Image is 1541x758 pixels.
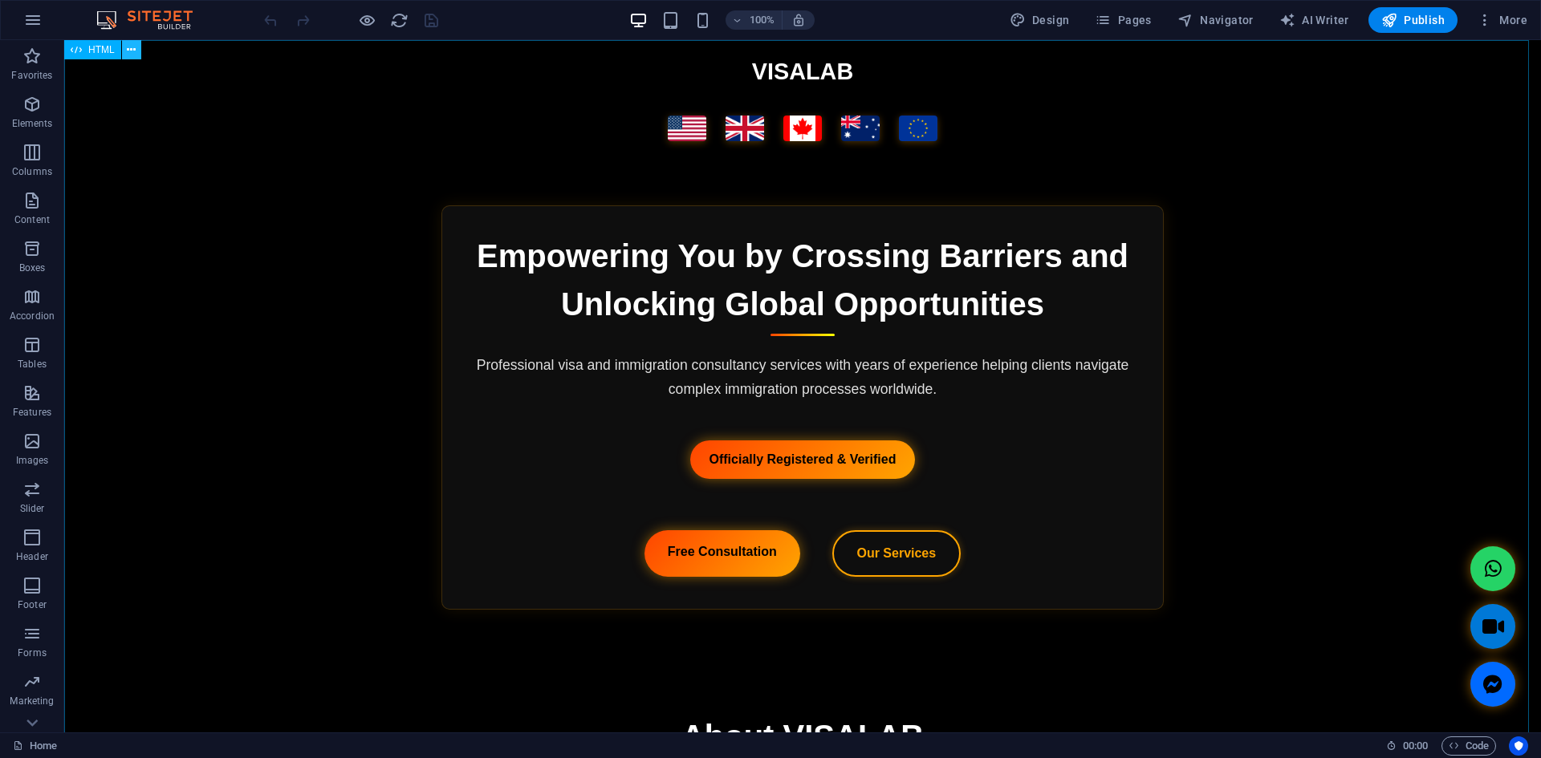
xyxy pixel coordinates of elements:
[1381,12,1445,28] span: Publish
[1403,736,1428,756] span: 00 00
[1470,7,1534,33] button: More
[20,502,45,515] p: Slider
[1477,12,1527,28] span: More
[1273,7,1356,33] button: AI Writer
[11,69,52,82] p: Favorites
[18,647,47,659] p: Forms
[1095,12,1151,28] span: Pages
[1509,736,1528,756] button: Usercentrics
[10,310,55,322] p: Accordion
[1414,740,1417,752] span: :
[18,358,47,371] p: Tables
[726,10,783,30] button: 100%
[1441,736,1496,756] button: Code
[19,261,46,274] p: Boxes
[18,598,47,611] p: Footer
[16,454,49,467] p: Images
[1003,7,1076,33] div: Design (Ctrl+Alt+Y)
[791,13,806,27] i: On resize automatically adjust zoom level to fit chosen device.
[389,10,409,30] button: reload
[1368,7,1458,33] button: Publish
[1171,7,1260,33] button: Navigator
[1088,7,1157,33] button: Pages
[13,736,57,756] a: Click to cancel selection. Double-click to open Pages
[10,695,54,707] p: Marketing
[1449,736,1489,756] span: Code
[1279,12,1349,28] span: AI Writer
[13,406,51,419] p: Features
[12,165,52,178] p: Columns
[1010,12,1070,28] span: Design
[92,10,213,30] img: Editor Logo
[1177,12,1254,28] span: Navigator
[16,550,48,563] p: Header
[357,10,376,30] button: Click here to leave preview mode and continue editing
[1003,7,1076,33] button: Design
[390,11,409,30] i: Reload page
[750,10,775,30] h6: 100%
[12,117,53,130] p: Elements
[88,45,115,55] span: HTML
[14,213,50,226] p: Content
[1386,736,1429,756] h6: Session time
